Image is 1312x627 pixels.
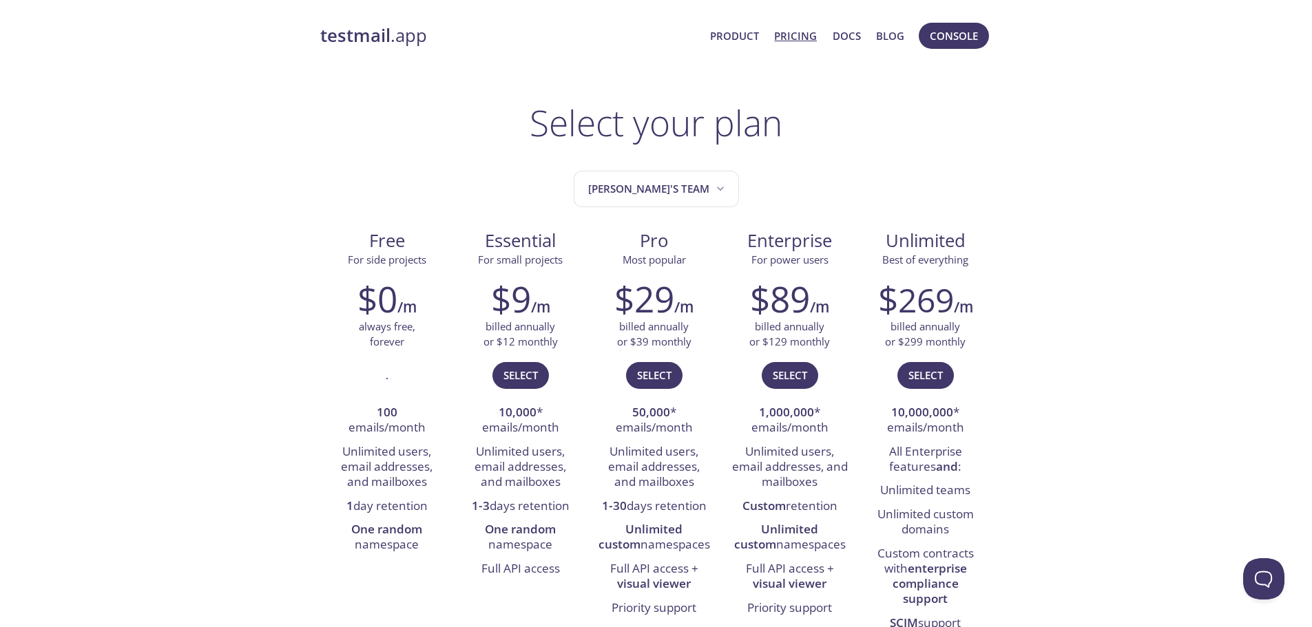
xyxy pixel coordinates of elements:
p: billed annually or $39 monthly [617,319,691,349]
strong: visual viewer [617,575,691,591]
li: Full API access [464,557,577,581]
li: * emails/month [731,401,848,440]
span: Best of everything [882,253,968,266]
span: Select [908,366,943,384]
li: emails/month [331,401,444,440]
span: For small projects [478,253,563,266]
button: Tom's team [574,171,739,207]
strong: Custom [742,498,786,513]
strong: and [936,458,958,474]
span: For power users [751,253,829,266]
span: Essential [465,229,576,253]
strong: 100 [377,404,397,420]
span: Select [503,366,538,384]
p: billed annually or $299 monthly [885,319,966,349]
span: [PERSON_NAME]'s team [588,180,727,198]
li: * emails/month [598,401,711,440]
strong: enterprise compliance support [893,560,967,607]
h2: $89 [750,278,810,319]
h2: $ [878,278,954,319]
strong: One random [485,521,556,537]
p: billed annually or $129 monthly [749,319,830,349]
a: Pricing [774,27,817,45]
span: For side projects [348,253,426,266]
li: Unlimited users, email addresses, and mailboxes [731,440,848,495]
h6: /m [674,295,694,319]
li: days retention [598,495,711,518]
li: Priority support [731,597,848,620]
a: Docs [833,27,861,45]
li: Unlimited users, email addresses, and mailboxes [598,440,711,495]
h6: /m [531,295,550,319]
li: namespace [464,518,577,557]
strong: Unlimited custom [598,521,683,552]
li: retention [731,495,848,518]
li: Custom contracts with [869,542,982,612]
span: Select [637,366,671,384]
h6: /m [954,295,973,319]
h6: /m [810,295,829,319]
span: Most popular [623,253,686,266]
strong: One random [351,521,422,537]
a: Product [710,27,759,45]
strong: testmail [320,23,391,47]
button: Select [626,362,683,388]
h2: $29 [614,278,674,319]
p: always free, forever [359,319,415,349]
span: Console [930,27,978,45]
li: Full API access + [598,557,711,597]
strong: 10,000 [499,404,537,420]
iframe: Help Scout Beacon - Open [1243,558,1284,599]
strong: 1-3 [472,498,490,513]
li: Unlimited users, email addresses, and mailboxes [331,440,444,495]
button: Select [897,362,954,388]
a: testmail.app [320,24,700,47]
span: Unlimited [886,229,966,253]
strong: Unlimited custom [734,521,819,552]
li: Unlimited users, email addresses, and mailboxes [464,440,577,495]
button: Select [492,362,549,388]
strong: 1,000,000 [759,404,814,420]
p: billed annually or $12 monthly [483,319,558,349]
li: Full API access + [731,557,848,597]
li: Unlimited teams [869,479,982,502]
li: Unlimited custom domains [869,503,982,542]
span: Enterprise [732,229,848,253]
strong: 1-30 [602,498,627,513]
strong: 10,000,000 [891,404,953,420]
h2: $0 [357,278,397,319]
a: Blog [876,27,904,45]
li: namespaces [598,518,711,557]
button: Console [919,23,989,49]
h6: /m [397,295,417,319]
button: Select [762,362,818,388]
span: Free [331,229,443,253]
li: Priority support [598,597,711,620]
li: days retention [464,495,577,518]
strong: 1 [346,498,353,513]
li: day retention [331,495,444,518]
li: namespaces [731,518,848,557]
span: 269 [898,277,954,322]
li: namespace [331,518,444,557]
li: * emails/month [464,401,577,440]
span: Select [773,366,807,384]
li: * emails/month [869,401,982,440]
h1: Select your plan [530,102,782,143]
li: All Enterprise features : [869,440,982,480]
h2: $9 [491,278,531,319]
span: Pro [598,229,710,253]
strong: visual viewer [753,575,826,591]
strong: 50,000 [632,404,670,420]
